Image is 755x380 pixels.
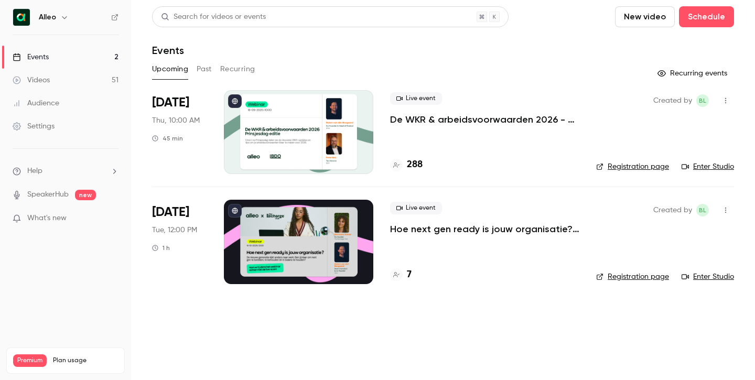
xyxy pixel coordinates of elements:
[679,6,734,27] button: Schedule
[407,268,412,282] h4: 7
[390,92,442,105] span: Live event
[390,113,579,126] a: De WKR & arbeidsvoorwaarden 2026 - [DATE] editie
[13,75,50,85] div: Videos
[390,268,412,282] a: 7
[653,65,734,82] button: Recurring events
[75,190,96,200] span: new
[696,204,709,216] span: Bernice Lohr
[152,200,207,284] div: Oct 14 Tue, 12:00 PM (Europe/Amsterdam)
[39,12,56,23] h6: Alleo
[152,244,170,252] div: 1 h
[390,223,579,235] a: Hoe next gen ready is jouw organisatie? Alleo x The Recharge Club
[407,158,423,172] h4: 288
[220,61,255,78] button: Recurring
[13,52,49,62] div: Events
[152,204,189,221] span: [DATE]
[152,94,189,111] span: [DATE]
[390,202,442,214] span: Live event
[653,204,692,216] span: Created by
[596,272,669,282] a: Registration page
[13,121,55,132] div: Settings
[699,204,706,216] span: BL
[390,158,423,172] a: 288
[27,189,69,200] a: SpeakerHub
[699,94,706,107] span: BL
[161,12,266,23] div: Search for videos or events
[152,61,188,78] button: Upcoming
[596,161,669,172] a: Registration page
[152,115,200,126] span: Thu, 10:00 AM
[53,356,118,365] span: Plan usage
[152,134,183,143] div: 45 min
[152,225,197,235] span: Tue, 12:00 PM
[152,44,184,57] h1: Events
[106,214,118,223] iframe: Noticeable Trigger
[615,6,675,27] button: New video
[27,166,42,177] span: Help
[13,98,59,108] div: Audience
[682,272,734,282] a: Enter Studio
[13,9,30,26] img: Alleo
[13,354,47,367] span: Premium
[27,213,67,224] span: What's new
[13,166,118,177] li: help-dropdown-opener
[682,161,734,172] a: Enter Studio
[696,94,709,107] span: Bernice Lohr
[197,61,212,78] button: Past
[653,94,692,107] span: Created by
[152,90,207,174] div: Sep 18 Thu, 10:00 AM (Europe/Amsterdam)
